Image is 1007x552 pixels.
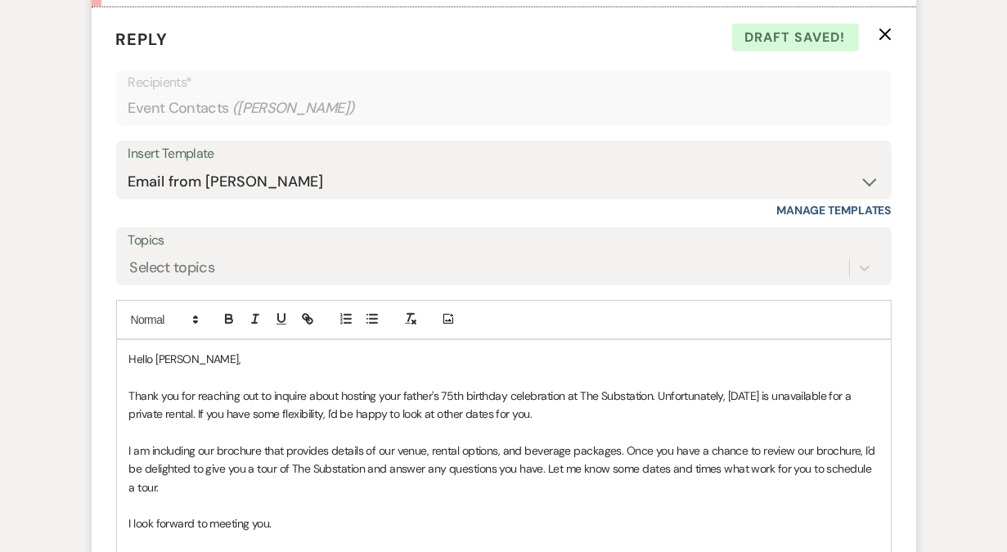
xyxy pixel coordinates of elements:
div: Event Contacts [128,92,879,124]
span: ( [PERSON_NAME] ) [232,97,355,119]
p: Hello [PERSON_NAME], [129,350,879,368]
a: Manage Templates [777,203,892,218]
label: Topics [128,229,879,253]
div: Select topics [130,257,215,279]
p: Recipients* [128,72,879,93]
div: Insert Template [128,142,879,166]
span: Thank you for reaching out to inquire about hosting your father's 75th birthday celebration at Th... [129,388,855,421]
span: I look forward to meeting you. [129,516,272,531]
span: I am including our brochure that provides details of our venue, rental options, and beverage pack... [129,443,879,495]
span: Draft saved! [732,24,859,52]
span: Reply [116,29,169,50]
